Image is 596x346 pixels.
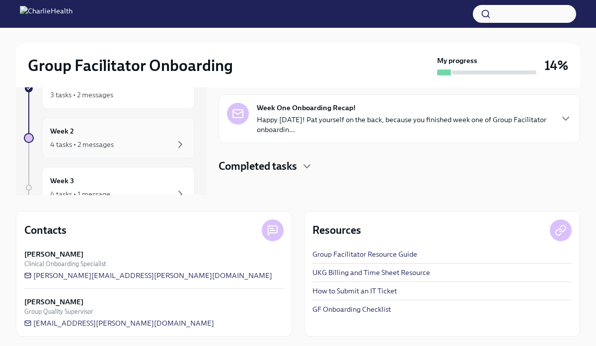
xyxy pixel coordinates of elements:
h3: 14% [544,57,568,74]
div: Completed tasks [219,159,580,174]
strong: [PERSON_NAME] [24,297,83,307]
a: Week 34 tasks • 1 message [24,167,195,208]
div: 4 tasks • 1 message [50,189,110,199]
a: Week 24 tasks • 2 messages [24,117,195,159]
div: 3 tasks • 2 messages [50,90,113,100]
a: Group Facilitator Resource Guide [312,249,417,259]
span: Group Quality Supervisor [24,307,93,316]
h6: Week 2 [50,126,74,137]
a: How to Submit an IT Ticket [312,286,397,296]
a: Week 13 tasks • 2 messages [24,68,195,109]
h6: Week 3 [50,175,74,186]
h4: Completed tasks [219,159,297,174]
p: Happy [DATE]! Pat yourself on the back, because you finished week one of Group Facilitator onboar... [257,115,552,135]
img: CharlieHealth [20,6,73,22]
h2: Group Facilitator Onboarding [28,56,233,75]
strong: [PERSON_NAME] [24,249,83,259]
strong: Week One Onboarding Recap! [257,103,356,113]
a: UKG Billing and Time Sheet Resource [312,268,430,277]
a: [EMAIL_ADDRESS][PERSON_NAME][DOMAIN_NAME] [24,318,214,328]
h4: Resources [312,223,361,238]
span: Clinical Onboarding Specialist [24,259,106,269]
h4: Contacts [24,223,67,238]
div: 4 tasks • 2 messages [50,139,114,149]
a: [PERSON_NAME][EMAIL_ADDRESS][PERSON_NAME][DOMAIN_NAME] [24,271,272,280]
strong: My progress [437,56,477,66]
a: GF Onboarding Checklist [312,304,391,314]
